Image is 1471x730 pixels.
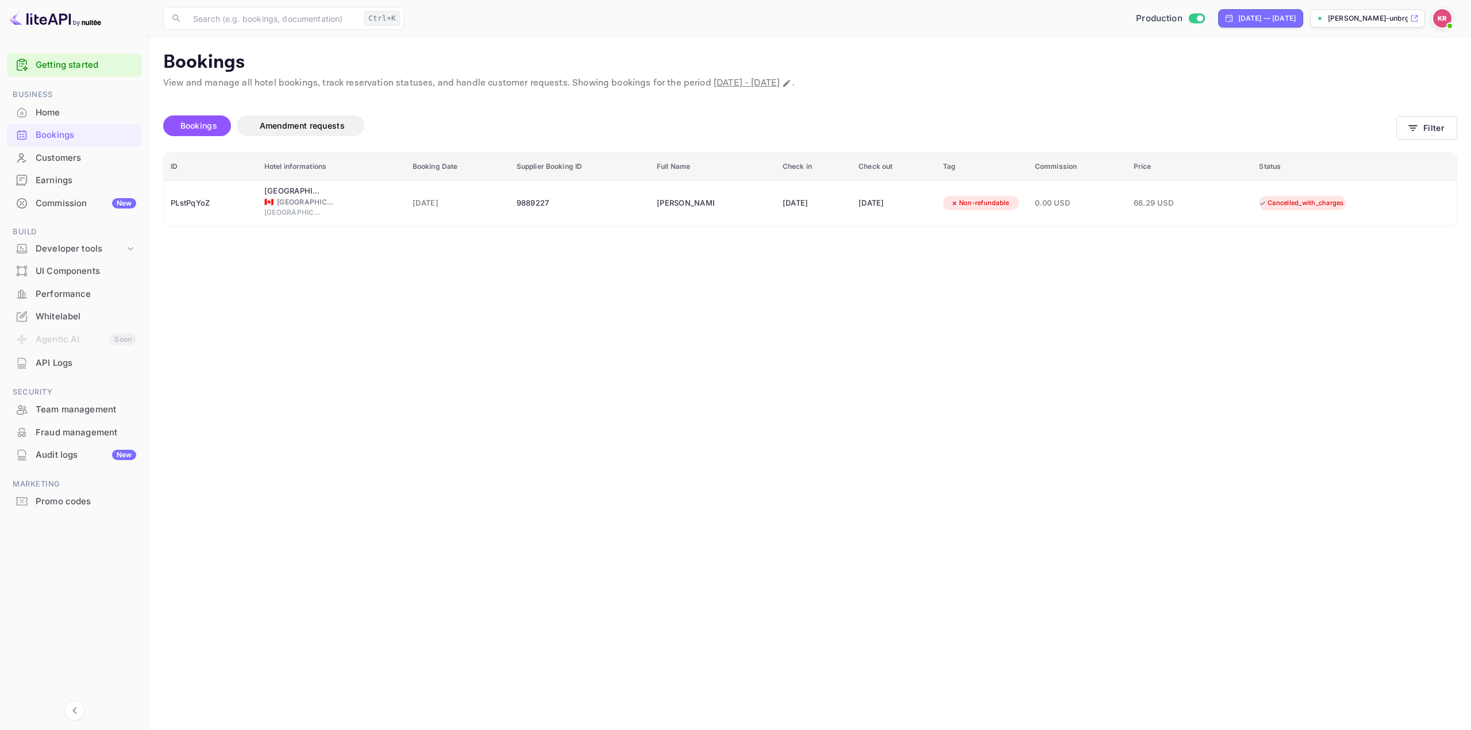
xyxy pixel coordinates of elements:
a: UI Components [7,260,142,281]
div: Whitelabel [7,306,142,328]
span: Business [7,88,142,101]
a: Audit logsNew [7,444,142,465]
p: View and manage all hotel bookings, track reservation statuses, and handle customer requests. Sho... [163,76,1457,90]
div: Getting started [7,53,142,77]
span: Marketing [7,478,142,490]
div: Earnings [36,174,136,187]
div: Promo codes [7,490,142,513]
div: Audit logsNew [7,444,142,466]
div: 9889227 [517,194,643,213]
div: Non-refundable [943,196,1017,210]
th: ID [164,153,257,181]
span: 0.00 USD [1035,197,1120,210]
span: [GEOGRAPHIC_DATA] [277,197,334,207]
div: Commission [36,197,136,210]
div: Performance [7,283,142,306]
th: Tag [936,153,1028,181]
a: CommissionNew [7,192,142,214]
span: Bookings [180,121,217,130]
div: Customers [36,152,136,165]
div: Whitelabel [36,310,136,323]
table: booking table [164,153,1457,226]
div: Bikas Bhandari [657,194,714,213]
a: Team management [7,399,142,420]
div: Team management [7,399,142,421]
div: UI Components [36,265,136,278]
div: Team management [36,403,136,416]
div: account-settings tabs [163,115,1396,136]
button: Filter [1396,116,1457,140]
div: New [112,198,136,208]
th: Full Name [650,153,776,181]
div: Developer tools [36,242,125,256]
div: Fraud management [36,426,136,439]
th: Hotel informations [257,153,406,181]
div: API Logs [7,352,142,374]
span: Canada [264,198,274,206]
th: Booking Date [406,153,510,181]
div: API Logs [36,357,136,370]
span: [DATE] - [DATE] [714,77,780,89]
div: Ctrl+K [364,11,400,26]
div: PLstPqYoZ [171,194,251,213]
div: Promo codes [36,495,136,508]
p: [PERSON_NAME]-unbrg.[PERSON_NAME]... [1328,13,1408,24]
div: New [112,450,136,460]
div: Fraud management [7,422,142,444]
div: [DATE] [858,194,929,213]
img: LiteAPI logo [9,9,101,28]
div: Performance [36,288,136,301]
div: Audit logs [36,449,136,462]
div: Developer tools [7,239,142,259]
div: Home [7,102,142,124]
th: Status [1252,153,1457,181]
button: Change date range [781,78,792,89]
div: [DATE] — [DATE] [1238,13,1296,24]
div: Earnings [7,169,142,192]
a: Home [7,102,142,123]
div: Cancelled_with_charges [1251,196,1351,210]
span: 66.29 USD [1134,197,1191,210]
span: [DATE] [413,197,503,210]
th: Supplier Booking ID [510,153,650,181]
span: Production [1136,12,1183,25]
span: Security [7,386,142,399]
span: [GEOGRAPHIC_DATA] [264,207,322,218]
img: Kobus Roux [1433,9,1451,28]
th: Check out [852,153,936,181]
a: API Logs [7,352,142,373]
a: Whitelabel [7,306,142,327]
p: Bookings [163,51,1457,74]
div: Bookings [7,124,142,146]
div: [DATE] [783,194,845,213]
a: Fraud management [7,422,142,443]
button: Collapse navigation [64,700,85,721]
th: Check in [776,153,852,181]
th: Commission [1028,153,1127,181]
div: CommissionNew [7,192,142,215]
div: UI Components [7,260,142,283]
a: Performance [7,283,142,304]
div: Divya Sutra Plaza and Conference Centre Calgary Airport [264,186,322,197]
th: Price [1127,153,1253,181]
div: Bookings [36,129,136,142]
a: Customers [7,147,142,168]
a: Getting started [36,59,136,72]
a: Earnings [7,169,142,191]
a: Promo codes [7,490,142,512]
div: Home [36,106,136,119]
input: Search (e.g. bookings, documentation) [186,7,360,30]
span: Build [7,226,142,238]
div: Switch to Sandbox mode [1131,12,1209,25]
div: Customers [7,147,142,169]
a: Bookings [7,124,142,145]
span: Amendment requests [260,121,345,130]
